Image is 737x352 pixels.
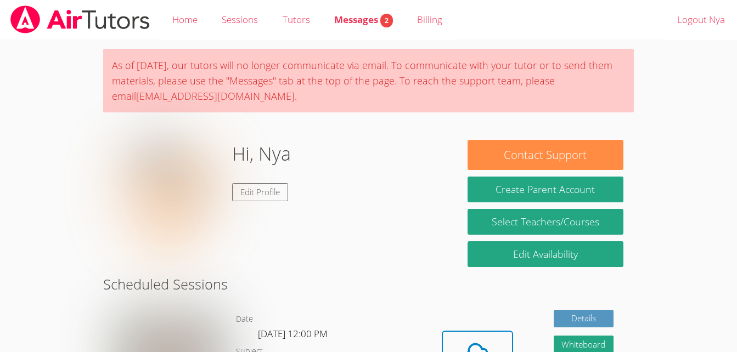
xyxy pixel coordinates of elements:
[236,313,253,326] dt: Date
[380,14,393,27] span: 2
[232,183,288,201] a: Edit Profile
[554,310,614,328] a: Details
[114,140,223,249] img: default.png
[258,327,328,340] span: [DATE] 12:00 PM
[103,274,634,294] h2: Scheduled Sessions
[468,177,623,202] button: Create Parent Account
[468,140,623,170] button: Contact Support
[468,209,623,235] a: Select Teachers/Courses
[334,13,393,26] span: Messages
[468,241,623,267] a: Edit Availability
[9,5,151,33] img: airtutors_banner-c4298cdbf04f3fff15de1276eac7730deb9818008684d7c2e4769d2f7ddbe033.png
[232,140,291,168] h1: Hi, Nya
[103,49,634,112] div: As of [DATE], our tutors will no longer communicate via email. To communicate with your tutor or ...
